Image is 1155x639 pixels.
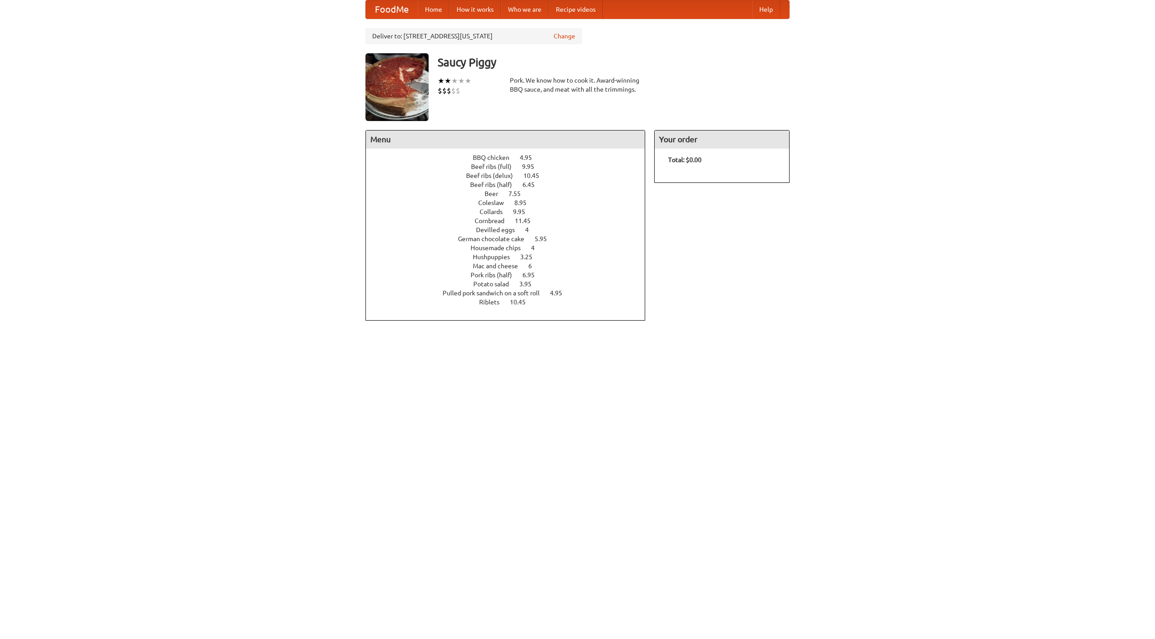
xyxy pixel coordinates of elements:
a: Beef ribs (delux) 10.45 [466,172,556,179]
span: 6.95 [522,271,544,279]
span: 3.25 [520,253,541,261]
a: Beef ribs (half) 6.45 [470,181,551,188]
span: Collards [480,208,512,215]
li: $ [456,86,460,96]
span: 3.95 [519,280,541,288]
span: 4.95 [550,289,571,297]
span: 5.95 [535,235,556,243]
span: 9.95 [513,208,534,215]
a: Coleslaw 8.95 [478,199,543,206]
h4: Your order [655,131,789,149]
li: $ [451,86,456,96]
span: Beer [485,190,507,197]
a: German chocolate cake 5.95 [458,235,564,243]
a: Beer 7.55 [485,190,537,197]
span: 11.45 [515,217,540,224]
a: Pulled pork sandwich on a soft roll 4.95 [443,289,579,297]
span: 4.95 [520,154,541,161]
a: Mac and cheese 6 [473,262,549,270]
span: Pulled pork sandwich on a soft roll [443,289,549,297]
span: Devilled eggs [476,226,524,233]
span: Coleslaw [478,199,513,206]
span: 6.45 [522,181,544,188]
li: ★ [465,76,471,86]
a: Housemade chips 4 [471,244,551,252]
div: Pork. We know how to cook it. Award-winning BBQ sauce, and meat with all the trimmings. [510,76,645,94]
span: German chocolate cake [458,235,533,243]
a: Cornbread 11.45 [475,217,547,224]
a: Recipe videos [549,0,603,19]
li: $ [438,86,442,96]
a: Change [554,32,575,41]
li: $ [442,86,447,96]
span: 7.55 [508,190,530,197]
a: FoodMe [366,0,418,19]
span: Pork ribs (half) [471,271,521,279]
span: 4 [525,226,538,233]
img: angular.jpg [365,53,429,121]
a: BBQ chicken 4.95 [473,154,549,161]
a: Riblets 10.45 [479,299,542,306]
span: 8.95 [514,199,536,206]
span: 10.45 [523,172,548,179]
li: ★ [451,76,458,86]
span: Hushpuppies [473,253,519,261]
a: Beef ribs (full) 9.95 [471,163,551,170]
a: Hushpuppies 3.25 [473,253,549,261]
b: Total: $0.00 [668,156,702,163]
span: Beef ribs (delux) [466,172,522,179]
li: ★ [458,76,465,86]
span: 9.95 [522,163,543,170]
span: 4 [531,244,544,252]
span: Cornbread [475,217,513,224]
span: 10.45 [510,299,535,306]
a: Home [418,0,449,19]
li: $ [447,86,451,96]
li: ★ [438,76,444,86]
span: 6 [528,262,541,270]
span: Mac and cheese [473,262,527,270]
a: Help [752,0,780,19]
a: Collards 9.95 [480,208,542,215]
div: Deliver to: [STREET_ADDRESS][US_STATE] [365,28,582,44]
h3: Saucy Piggy [438,53,790,71]
h4: Menu [366,131,645,149]
a: Pork ribs (half) 6.95 [471,271,551,279]
li: ★ [444,76,451,86]
span: Riblets [479,299,508,306]
span: Potato salad [473,280,518,288]
a: Devilled eggs 4 [476,226,545,233]
span: Housemade chips [471,244,530,252]
span: Beef ribs (half) [470,181,521,188]
span: Beef ribs (full) [471,163,521,170]
span: BBQ chicken [473,154,518,161]
a: Who we are [501,0,549,19]
a: Potato salad 3.95 [473,280,548,288]
a: How it works [449,0,501,19]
